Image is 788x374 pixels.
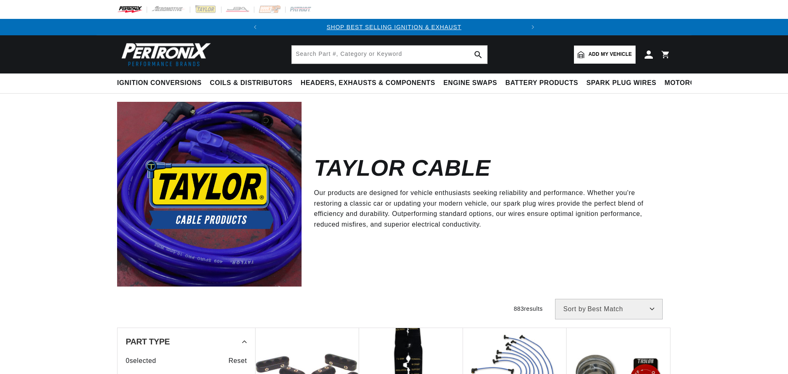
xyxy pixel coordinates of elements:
[126,356,156,366] span: 0 selected
[117,102,302,286] img: Taylor Cable
[661,73,718,93] summary: Motorcycle
[117,40,212,69] img: Pertronix
[117,73,206,93] summary: Ignition Conversions
[314,158,491,178] h2: Taylor Cable
[297,73,439,93] summary: Headers, Exhausts & Components
[514,305,543,312] span: 883 results
[301,79,435,87] span: Headers, Exhausts & Components
[210,79,293,87] span: Coils & Distributors
[443,79,497,87] span: Engine Swaps
[563,306,586,312] span: Sort by
[327,24,461,30] a: SHOP BEST SELLING IGNITION & EXHAUST
[292,46,487,64] input: Search Part #, Category or Keyword
[206,73,297,93] summary: Coils & Distributors
[574,46,636,64] a: Add my vehicle
[439,73,501,93] summary: Engine Swaps
[525,19,541,35] button: Translation missing: en.sections.announcements.next_announcement
[126,337,170,346] span: Part Type
[582,73,660,93] summary: Spark Plug Wires
[247,19,263,35] button: Translation missing: en.sections.announcements.previous_announcement
[469,46,487,64] button: search button
[665,79,714,87] span: Motorcycle
[117,79,202,87] span: Ignition Conversions
[314,188,659,229] p: Our products are designed for vehicle enthusiasts seeking reliability and performance. Whether yo...
[588,50,632,58] span: Add my vehicle
[501,73,582,93] summary: Battery Products
[555,299,663,319] select: Sort by
[228,356,247,366] span: Reset
[586,79,656,87] span: Spark Plug Wires
[263,23,525,32] div: Announcement
[97,19,691,35] slideshow-component: Translation missing: en.sections.announcements.announcement_bar
[505,79,578,87] span: Battery Products
[263,23,525,32] div: 1 of 2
